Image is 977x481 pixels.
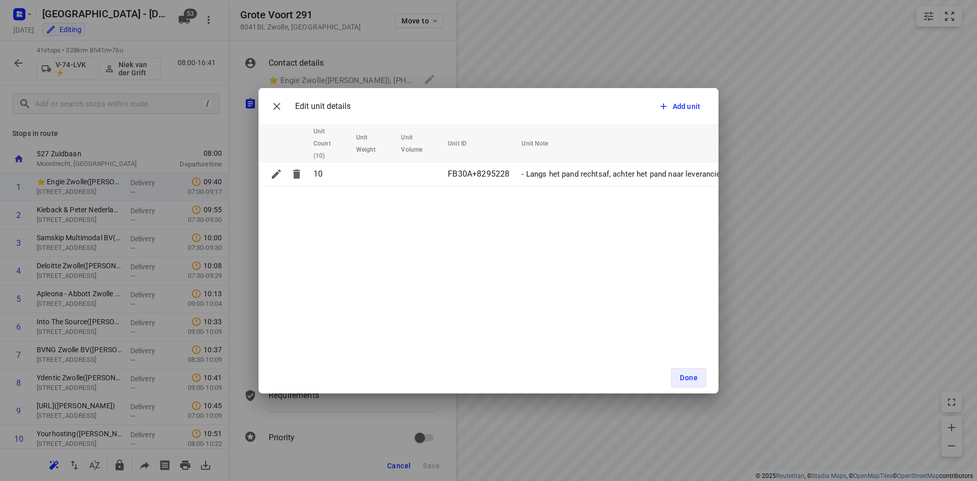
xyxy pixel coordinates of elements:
button: Delete [286,164,307,184]
span: Unit Note [522,137,561,150]
span: Add unit [673,101,700,111]
button: Add unit [654,97,706,116]
button: Done [671,368,706,387]
td: 10 [309,162,352,186]
div: Edit unit details [267,96,351,117]
button: Edit [266,164,286,184]
span: Unit Count (10) [313,125,344,162]
span: Unit Volume [401,131,436,156]
span: Unit ID [448,137,480,150]
td: FB30A+8295228 [444,162,518,186]
span: Done [680,374,698,382]
span: Unit Weight [356,131,389,156]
